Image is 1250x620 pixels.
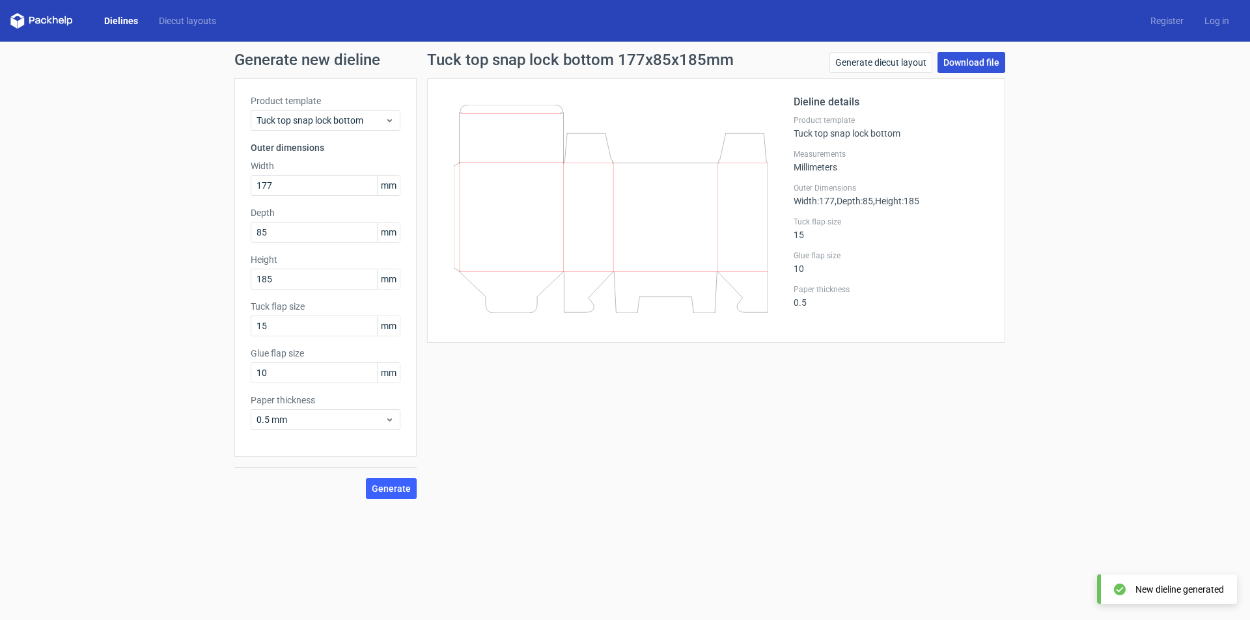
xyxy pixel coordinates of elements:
a: Diecut layouts [148,14,227,27]
h1: Generate new dieline [234,52,1016,68]
span: Tuck top snap lock bottom [257,114,385,127]
div: Tuck top snap lock bottom [794,115,989,139]
label: Glue flap size [251,347,400,360]
label: Product template [251,94,400,107]
label: Paper thickness [794,284,989,295]
h1: Tuck top snap lock bottom 177x85x185mm [427,52,734,68]
span: 0.5 mm [257,413,385,426]
label: Product template [794,115,989,126]
div: 10 [794,250,989,274]
span: mm [377,269,400,289]
span: , Depth : 85 [835,196,873,206]
button: Generate [366,478,417,499]
div: 15 [794,217,989,240]
div: 0.5 [794,284,989,308]
label: Paper thickness [251,394,400,407]
h2: Dieline details [794,94,989,110]
div: Millimeters [794,149,989,172]
a: Dielines [94,14,148,27]
label: Measurements [794,149,989,159]
span: mm [377,176,400,195]
span: mm [377,363,400,383]
label: Tuck flap size [251,300,400,313]
h3: Outer dimensions [251,141,400,154]
span: Width : 177 [794,196,835,206]
label: Outer Dimensions [794,183,989,193]
label: Glue flap size [794,250,989,261]
a: Generate diecut layout [829,52,932,73]
span: Generate [372,484,411,493]
span: mm [377,316,400,336]
span: , Height : 185 [873,196,919,206]
label: Height [251,253,400,266]
a: Download file [937,52,1005,73]
a: Register [1140,14,1194,27]
label: Depth [251,206,400,219]
span: mm [377,222,400,242]
label: Tuck flap size [794,217,989,227]
a: Log in [1194,14,1240,27]
div: New dieline generated [1135,583,1224,596]
label: Width [251,159,400,172]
